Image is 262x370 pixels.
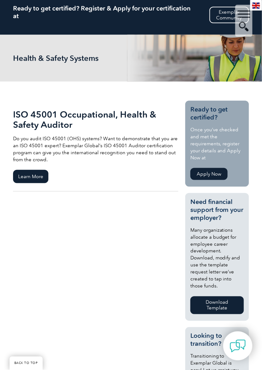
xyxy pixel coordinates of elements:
h2: Ready to get certified? Register & Apply for your certification at [13,4,249,20]
a: ExemplarCommunity [209,7,249,23]
p: Do you audit ISO 45001 (OHS) systems? Want to demonstrate that you are an ISO 45001 expert? Exemp... [13,135,178,163]
a: BACK TO TOP [10,357,43,370]
a: Download Template [190,296,244,314]
p: Once you’ve checked and met the requirements, register your details and Apply Now at [190,126,244,161]
h3: Ready to get certified? [190,105,244,121]
span: Learn More [13,170,48,183]
a: Apply Now [190,168,228,180]
img: contact-chat.png [230,338,246,354]
img: en [252,3,260,9]
h3: Looking to transition? [190,332,244,348]
p: Many organizations allocate a budget for employee career development. Download, modify and use th... [190,227,244,290]
a: ISO 45001 Occupational, Health & Safety Auditor Do you audit ISO 45001 (OHS) systems? Want to dem... [13,101,178,192]
h2: ISO 45001 Occupational, Health & Safety Auditor [13,109,178,130]
h3: Need financial support from your employer? [190,198,244,222]
h1: Health & Safety Systems [13,54,109,62]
